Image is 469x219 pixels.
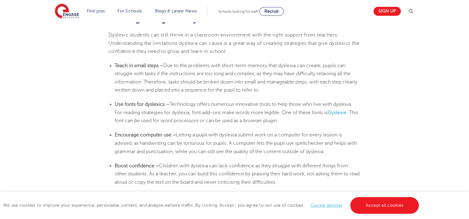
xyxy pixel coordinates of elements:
b: – [173,132,176,138]
a: Accept all cookies [350,197,419,214]
span: We use cookies to improve your experience, personalise content, and analyse website traffic. By c... [3,203,420,208]
b: Encourage computer use [115,132,171,138]
span: Schools looking for staff [218,9,258,14]
span: Dyslexic students can still thrive in a classroom environment with the right support from teacher... [108,32,359,54]
span: Letting a pupil with dyslexia submit work on a computer for every lesson is advised, as handwriti... [115,132,357,154]
span: Recruit [264,9,279,14]
span: Technology offers numerous innovative tools to help those who live with dyslexia. For reading str... [115,101,352,115]
a: Dyslexie [328,110,347,115]
b: Teach in small steps – [115,63,163,68]
a: Find jobs [87,9,105,13]
span: . This font can be used for word processors or can be used as a browser plugin [115,110,358,123]
img: Engage Education [55,4,79,19]
span: Children with dyslexia can lack confidence as they struggle with different things from other stud... [115,163,360,185]
span: Due to the problems with short-term memory that dyslexia can create, pupils can struggle with tas... [115,63,357,93]
a: For Schools [117,9,142,13]
a: Blogs & Latest News [155,9,197,13]
a: Sign up [374,7,401,16]
b: Use fonts for dyslexics – [115,101,170,107]
b: Boost confidence – [115,163,159,168]
a: Cookie settings [311,203,343,208]
a: Recruit [259,7,284,16]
